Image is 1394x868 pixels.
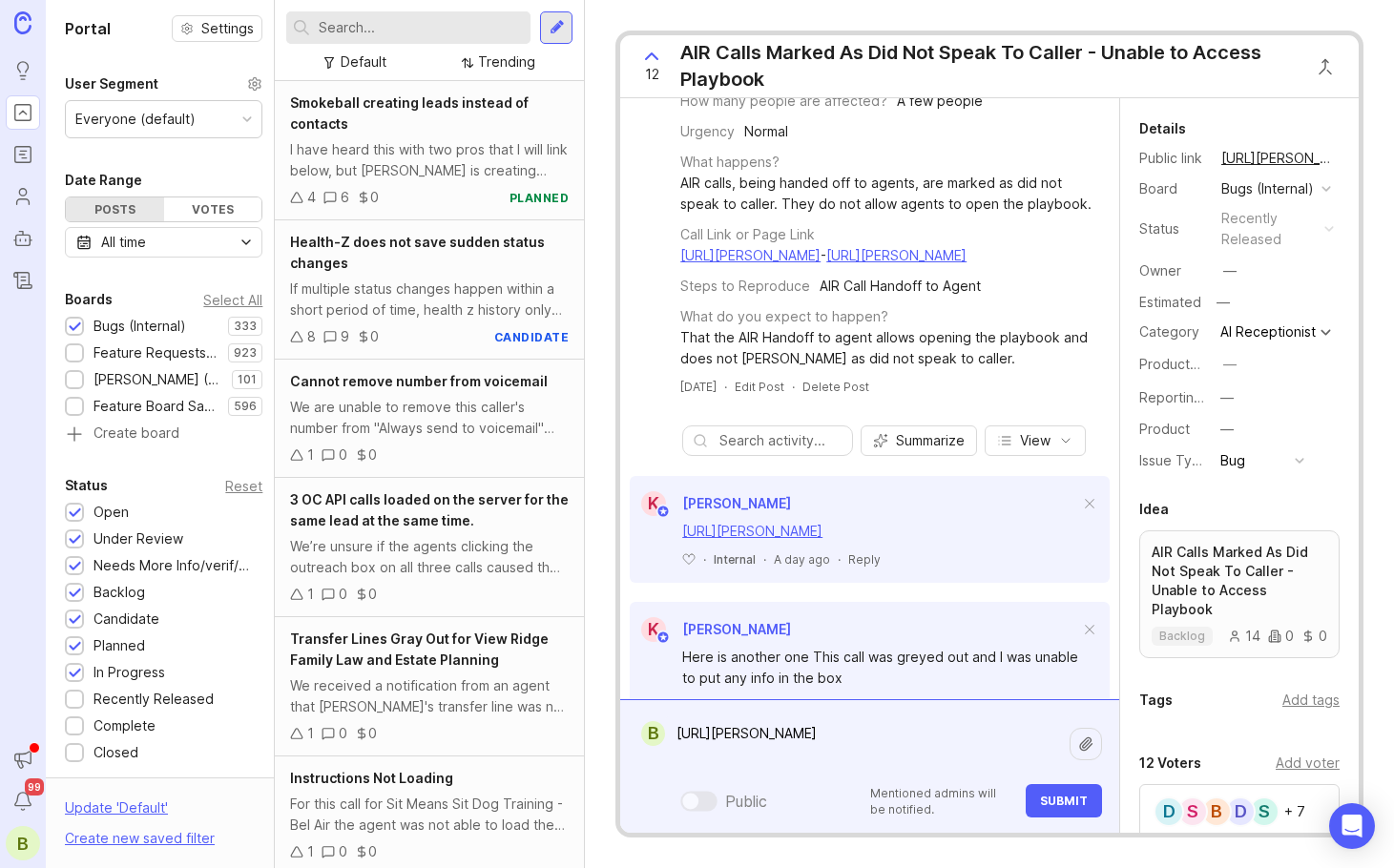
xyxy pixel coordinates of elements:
[1217,352,1242,377] button: ProductboardID
[65,72,158,95] div: User Segment
[1211,290,1236,315] div: —
[307,841,314,862] div: 1
[65,426,262,444] a: Create board
[1139,296,1201,309] div: Estimated
[339,444,347,465] div: 0
[238,372,257,387] p: 101
[682,495,791,511] span: [PERSON_NAME]
[680,91,887,112] div: How many people are affected?
[339,723,347,744] div: 0
[6,95,40,130] a: Portal
[680,39,1297,93] div: AIR Calls Marked As Did Not Speak To Caller - Unable to Access Playbook
[94,369,222,390] div: [PERSON_NAME] (Public)
[630,617,791,642] a: K[PERSON_NAME]
[826,247,967,263] a: [URL][PERSON_NAME]
[680,121,735,142] div: Urgency
[680,380,717,394] time: [DATE]
[65,169,142,192] div: Date Range
[1220,450,1245,471] div: Bug
[682,621,791,637] span: [PERSON_NAME]
[1139,752,1201,775] div: 12 Voters
[724,379,727,395] div: ·
[774,551,830,568] span: A day ago
[703,551,706,568] div: ·
[275,81,584,220] a: Smokeball creating leads instead of contactsI have heard this with two pros that I will link belo...
[290,373,548,389] span: Cannot remove number from voicemail
[290,675,569,717] div: We received a notification from an agent that [PERSON_NAME]'s transfer line was not working. I co...
[307,444,314,465] div: 1
[1152,543,1327,619] p: AIR Calls Marked As Did Not Speak To Caller - Unable to Access Playbook
[1159,629,1205,644] p: backlog
[645,64,659,85] span: 12
[6,784,40,818] button: Notifications
[275,478,584,617] a: 3 OC API calls loaded on the server for the same lead at the same time.We’re unsure if the agents...
[290,94,529,132] span: Smokeball creating leads instead of contacts
[94,689,214,710] div: Recently Released
[94,582,145,603] div: Backlog
[656,505,671,519] img: member badge
[94,502,129,523] div: Open
[94,609,159,630] div: Candidate
[719,430,843,451] input: Search activity...
[290,770,453,786] span: Instructions Not Loading
[203,295,262,305] div: Select All
[680,245,967,266] div: -
[1040,794,1088,808] span: Submit
[744,121,788,142] div: Normal
[1228,630,1260,643] div: 14
[1268,630,1294,643] div: 0
[94,528,183,549] div: Under Review
[802,379,869,395] div: Delete Post
[896,431,965,450] span: Summarize
[1139,356,1240,372] label: ProductboardID
[65,474,108,497] div: Status
[1216,146,1340,171] a: [URL][PERSON_NAME]
[792,379,795,395] div: ·
[339,584,347,605] div: 0
[861,425,977,456] button: Summarize
[656,630,671,645] img: member badge
[94,742,138,763] div: Closed
[370,326,379,347] div: 0
[478,52,535,72] div: Trending
[1276,753,1340,774] div: Add voter
[1139,689,1173,712] div: Tags
[307,723,314,744] div: 1
[763,551,766,568] div: ·
[6,137,40,172] a: Roadmaps
[319,17,523,38] input: Search...
[6,179,40,214] a: Users
[1220,325,1316,339] div: AI Receptionist
[201,19,254,38] span: Settings
[1139,498,1169,521] div: Idea
[870,785,1014,817] p: Mentioned admins will be notified.
[94,396,218,417] div: Feature Board Sandbox [DATE]
[1221,178,1314,199] div: Bugs (Internal)
[985,425,1086,456] button: View
[65,797,168,828] div: Update ' Default '
[65,288,113,311] div: Boards
[234,319,257,334] p: 333
[275,360,584,478] a: Cannot remove number from voicemailWe are unable to remove this caller's number from "Always send...
[630,491,791,516] a: K[PERSON_NAME]
[1329,803,1375,849] div: Open Intercom Messenger
[234,399,257,414] p: 596
[290,397,569,439] div: We are unable to remove this caller's number from "Always send to voicemail" even though it does ...
[1223,354,1237,375] div: —
[65,17,111,40] h1: Portal
[75,109,196,130] div: Everyone (default)
[225,481,262,491] div: Reset
[510,190,570,206] div: planned
[1139,117,1186,140] div: Details
[94,342,218,363] div: Feature Requests (Internal)
[6,53,40,88] a: Ideas
[290,630,549,668] span: Transfer Lines Gray Out for View Ridge Family Law and Estate Planning
[231,235,261,250] svg: toggle icon
[1139,218,1206,239] div: Status
[341,52,386,72] div: Default
[820,276,981,297] div: AIR Call Handoff to Agent
[66,197,164,221] div: Posts
[368,444,377,465] div: 0
[290,139,569,181] div: I have heard this with two pros that I will link below, but [PERSON_NAME] is creating leads and n...
[290,491,569,528] span: 3 OC API calls loaded on the server for the same lead at the same time.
